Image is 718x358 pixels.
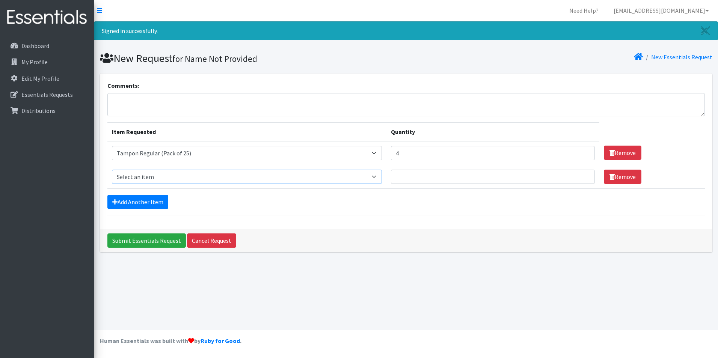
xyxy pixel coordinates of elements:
th: Item Requested [107,122,387,141]
a: Need Help? [563,3,605,18]
a: Cancel Request [187,233,236,248]
p: Distributions [21,107,56,114]
a: Edit My Profile [3,71,91,86]
p: My Profile [21,58,48,66]
strong: Human Essentials was built with by . [100,337,241,344]
h1: New Request [100,52,403,65]
a: Essentials Requests [3,87,91,102]
p: Edit My Profile [21,75,59,82]
a: [EMAIL_ADDRESS][DOMAIN_NAME] [608,3,715,18]
p: Essentials Requests [21,91,73,98]
a: My Profile [3,54,91,69]
img: HumanEssentials [3,5,91,30]
a: Close [694,22,718,40]
a: Ruby for Good [201,337,240,344]
a: New Essentials Request [651,53,712,61]
a: Add Another Item [107,195,168,209]
a: Dashboard [3,38,91,53]
label: Comments: [107,81,139,90]
a: Remove [604,146,641,160]
a: Distributions [3,103,91,118]
p: Dashboard [21,42,49,50]
input: Submit Essentials Request [107,233,186,248]
th: Quantity [386,122,599,141]
small: for Name Not Provided [172,53,257,64]
a: Remove [604,170,641,184]
div: Signed in successfully. [94,21,718,40]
